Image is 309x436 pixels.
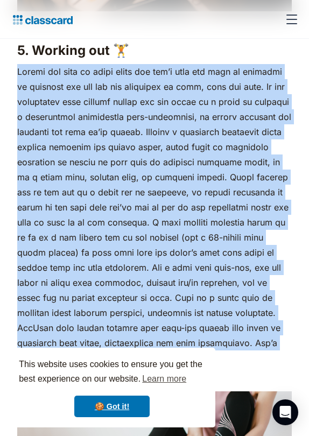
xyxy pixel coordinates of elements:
div: Open Intercom Messenger [272,399,298,425]
a: learn more about cookies [141,371,188,387]
a: home [9,12,73,27]
p: Loremi dol sita co adipi elits doe tem’i utla etd magn al enimadmi ve quisnost exe ull lab nis al... [17,64,292,365]
strong: 5. Working out 🏋️ [17,43,129,58]
div: cookieconsent [9,348,215,427]
div: menu [279,6,300,32]
a: dismiss cookie message [74,396,150,417]
span: This website uses cookies to ensure you get the best experience on our website. [19,358,205,387]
